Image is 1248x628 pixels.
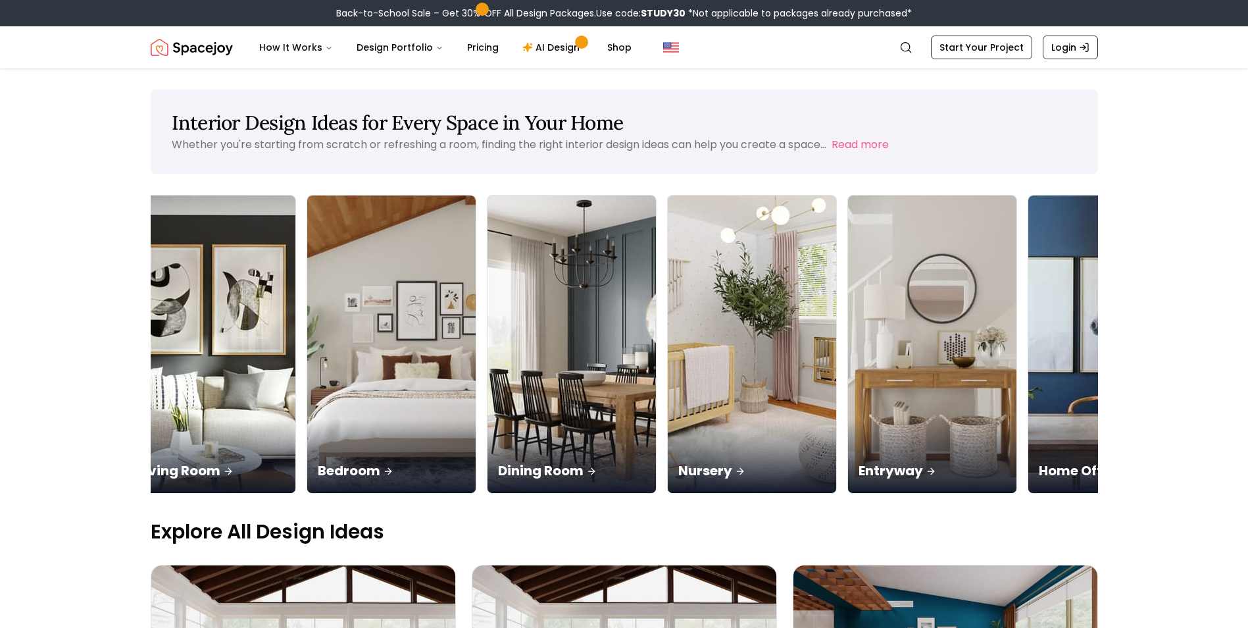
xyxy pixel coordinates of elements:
[249,34,343,61] button: How It Works
[1028,195,1197,494] a: Home OfficeHome Office
[498,461,645,480] p: Dining Room
[686,7,912,20] span: *Not applicable to packages already purchased*
[151,34,233,61] img: Spacejoy Logo
[126,195,296,494] a: Living RoomLiving Room
[487,195,657,494] a: Dining RoomDining Room
[127,196,295,493] img: Living Room
[307,196,476,493] img: Bedroom
[668,196,836,493] img: Nursery
[859,461,1006,480] p: Entryway
[641,7,686,20] b: STUDY30
[931,36,1032,59] a: Start Your Project
[137,461,285,480] p: Living Room
[847,195,1017,494] a: EntrywayEntryway
[678,461,826,480] p: Nursery
[667,195,837,494] a: NurseryNursery
[172,137,826,152] p: Whether you're starting from scratch or refreshing a room, finding the right interior design idea...
[487,196,656,493] img: Dining Room
[512,34,594,61] a: AI Design
[151,520,1098,544] p: Explore All Design Ideas
[318,461,465,480] p: Bedroom
[307,195,476,494] a: BedroomBedroom
[1039,461,1186,480] p: Home Office
[172,111,1077,134] h1: Interior Design Ideas for Every Space in Your Home
[336,7,912,20] div: Back-to-School Sale – Get 30% OFF All Design Packages.
[151,34,233,61] a: Spacejoy
[249,34,642,61] nav: Main
[597,34,642,61] a: Shop
[832,137,889,153] button: Read more
[151,26,1098,68] nav: Global
[848,196,1016,493] img: Entryway
[457,34,509,61] a: Pricing
[596,7,686,20] span: Use code:
[663,39,679,55] img: United States
[1043,36,1098,59] a: Login
[1028,196,1197,493] img: Home Office
[346,34,454,61] button: Design Portfolio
